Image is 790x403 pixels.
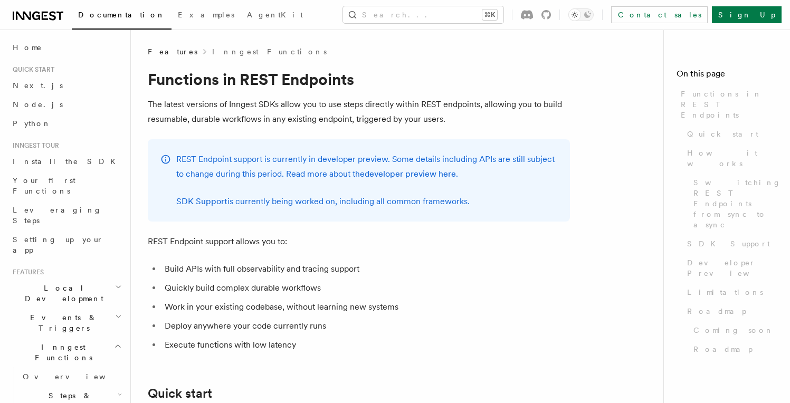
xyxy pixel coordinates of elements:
span: Switching REST Endpoints from sync to async [693,177,781,230]
a: SDK Support [176,196,227,206]
a: Documentation [72,3,172,30]
button: Toggle dark mode [568,8,594,21]
li: Work in your existing codebase, without learning new systems [161,300,570,314]
span: SDK Support [687,238,770,249]
a: How it works [683,143,777,173]
h1: Functions in REST Endpoints [148,70,570,89]
span: Inngest Functions [8,342,114,363]
a: SDK Support [683,234,777,253]
button: Local Development [8,279,124,308]
a: Sign Up [712,6,782,23]
p: The latest versions of Inngest SDKs allow you to use steps directly within REST endpoints, allowi... [148,97,570,127]
li: Quickly build complex durable workflows [161,281,570,295]
p: REST Endpoint support allows you to: [148,234,570,249]
p: is currently being worked on, including all common frameworks. [176,194,557,209]
span: Documentation [78,11,165,19]
span: Examples [178,11,234,19]
li: Execute functions with low latency [161,338,570,352]
span: Events & Triggers [8,312,115,333]
a: Install the SDK [8,152,124,171]
span: Python [13,119,51,128]
span: Limitations [687,287,763,298]
span: Your first Functions [13,176,75,195]
a: Coming soon [689,321,777,340]
a: Next.js [8,76,124,95]
kbd: ⌘K [482,9,497,20]
span: Home [13,42,42,53]
span: Local Development [8,283,115,304]
a: Overview [18,367,124,386]
a: Python [8,114,124,133]
a: Setting up your app [8,230,124,260]
li: Build APIs with full observability and tracing support [161,262,570,276]
a: Your first Functions [8,171,124,200]
a: Node.js [8,95,124,114]
p: REST Endpoint support is currently in developer preview. Some details including APIs are still su... [176,152,557,181]
span: AgentKit [247,11,303,19]
a: Quick start [148,386,212,401]
a: Roadmap [683,302,777,321]
span: Node.js [13,100,63,109]
a: Roadmap [689,340,777,359]
a: Contact sales [611,6,708,23]
span: Coming soon [693,325,774,335]
span: Inngest tour [8,141,59,150]
span: Next.js [13,81,63,90]
span: Developer Preview [687,257,777,279]
a: Limitations [683,283,777,302]
a: Functions in REST Endpoints [677,84,777,124]
a: developer preview here [365,169,456,179]
a: Examples [172,3,241,28]
span: Functions in REST Endpoints [681,89,777,120]
a: Quick start [683,124,777,143]
span: Roadmap [687,306,746,316]
a: AgentKit [241,3,309,28]
span: Setting up your app [13,235,103,254]
span: Leveraging Steps [13,206,102,225]
a: Home [8,38,124,57]
button: Search...⌘K [343,6,503,23]
span: Features [8,268,44,276]
span: Overview [23,372,131,381]
span: Quick start [8,65,54,74]
a: Leveraging Steps [8,200,124,230]
span: Quick start [687,129,758,139]
a: Inngest Functions [212,46,327,57]
span: How it works [687,148,777,169]
li: Deploy anywhere your code currently runs [161,319,570,333]
span: Features [148,46,197,57]
span: Roadmap [693,344,753,354]
h4: On this page [677,68,777,84]
button: Inngest Functions [8,338,124,367]
button: Events & Triggers [8,308,124,338]
span: Install the SDK [13,157,122,166]
a: Developer Preview [683,253,777,283]
a: Switching REST Endpoints from sync to async [689,173,777,234]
